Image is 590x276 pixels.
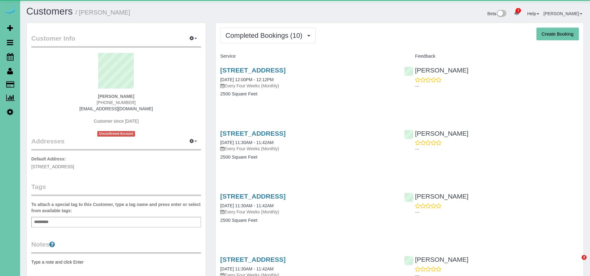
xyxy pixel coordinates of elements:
p: Every Four Weeks (Monthly) [220,83,395,89]
label: To attach a special tag to this Customer, type a tag name and press enter or select from availabl... [31,201,201,214]
span: Unconfirmed Account [97,131,135,136]
a: [PERSON_NAME] [404,193,469,200]
small: / [PERSON_NAME] [76,9,130,16]
a: [PERSON_NAME] [404,256,469,263]
a: Help [527,11,539,16]
a: Beta [487,11,507,16]
img: Automaid Logo [4,6,16,15]
a: [DATE] 12:00PM - 12:12PM [220,77,273,82]
p: --- [415,146,579,152]
h4: Service [220,54,395,59]
span: 2 [582,255,587,260]
pre: Type a note and click Enter [31,259,201,265]
span: Customer since [DATE] [94,119,138,124]
a: [DATE] 11:30AM - 11:42AM [220,140,273,145]
a: [STREET_ADDRESS] [220,256,286,263]
p: Every Four Weeks (Monthly) [220,146,395,152]
a: [STREET_ADDRESS] [220,193,286,200]
p: --- [415,209,579,215]
h4: Feedback [404,54,579,59]
span: Completed Bookings (10) [225,32,305,39]
a: [DATE] 11:30AM - 11:42AM [220,266,273,271]
p: Every Four Weeks (Monthly) [220,209,395,215]
span: [STREET_ADDRESS] [31,164,74,169]
a: [STREET_ADDRESS] [220,67,286,74]
legend: Notes [31,240,201,254]
a: [STREET_ADDRESS] [220,130,286,137]
a: [PERSON_NAME] [544,11,582,16]
a: [PERSON_NAME] [404,130,469,137]
a: [EMAIL_ADDRESS][DOMAIN_NAME] [79,106,153,111]
p: --- [415,83,579,89]
legend: Customer Info [31,34,201,48]
a: [DATE] 11:30AM - 11:42AM [220,203,273,208]
label: Default Address: [31,156,66,162]
a: 2 [511,6,523,20]
span: [PHONE_NUMBER] [97,100,136,105]
img: New interface [496,10,506,18]
span: 2 [516,8,521,13]
a: [PERSON_NAME] [404,67,469,74]
iframe: Intercom live chat [569,255,584,270]
legend: Tags [31,182,201,196]
h4: 2500 Square Feet [220,218,395,223]
h4: 2500 Square Feet [220,91,395,97]
button: Create Booking [536,28,579,41]
a: Customers [26,6,73,17]
strong: [PERSON_NAME] [98,94,134,99]
button: Completed Bookings (10) [220,28,316,43]
h4: 2500 Square Feet [220,155,395,160]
